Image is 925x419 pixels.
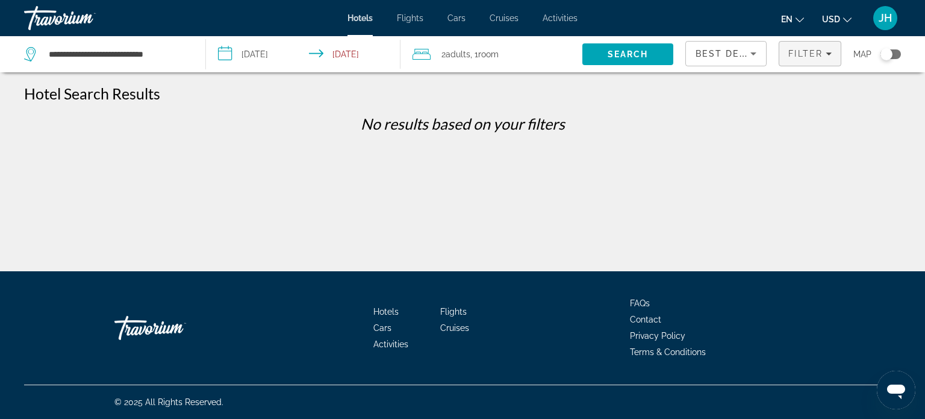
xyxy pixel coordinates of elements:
[781,10,804,28] button: Change language
[114,397,223,407] span: © 2025 All Rights Reserved.
[373,307,399,317] a: Hotels
[877,371,915,409] iframe: Button to launch messaging window
[373,323,391,333] a: Cars
[871,49,901,60] button: Toggle map
[870,5,901,31] button: User Menu
[822,14,840,24] span: USD
[696,46,756,61] mat-select: Sort by
[446,49,470,59] span: Adults
[781,14,793,24] span: en
[696,49,758,58] span: Best Deals
[822,10,852,28] button: Change currency
[630,347,706,357] a: Terms & Conditions
[630,315,661,324] a: Contact
[630,331,685,341] a: Privacy Policy
[879,12,892,24] span: JH
[373,339,408,349] a: Activities
[543,13,578,23] a: Activities
[24,2,145,34] a: Travorium
[853,46,871,63] span: Map
[24,84,160,102] h1: Hotel Search Results
[48,45,187,63] input: Search hotel destination
[440,307,467,317] a: Flights
[630,298,650,308] a: FAQs
[490,13,519,23] a: Cruises
[347,13,373,23] a: Hotels
[447,13,466,23] a: Cars
[18,115,907,133] p: No results based on your filters
[441,46,470,63] span: 2
[788,49,823,58] span: Filter
[582,43,673,65] button: Search
[114,310,235,346] a: Go Home
[470,46,499,63] span: , 1
[478,49,499,59] span: Room
[400,36,582,72] button: Travelers: 2 adults, 0 children
[440,323,469,333] a: Cruises
[206,36,400,72] button: Select check in and out date
[779,41,841,66] button: Filters
[608,49,649,59] span: Search
[397,13,423,23] a: Flights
